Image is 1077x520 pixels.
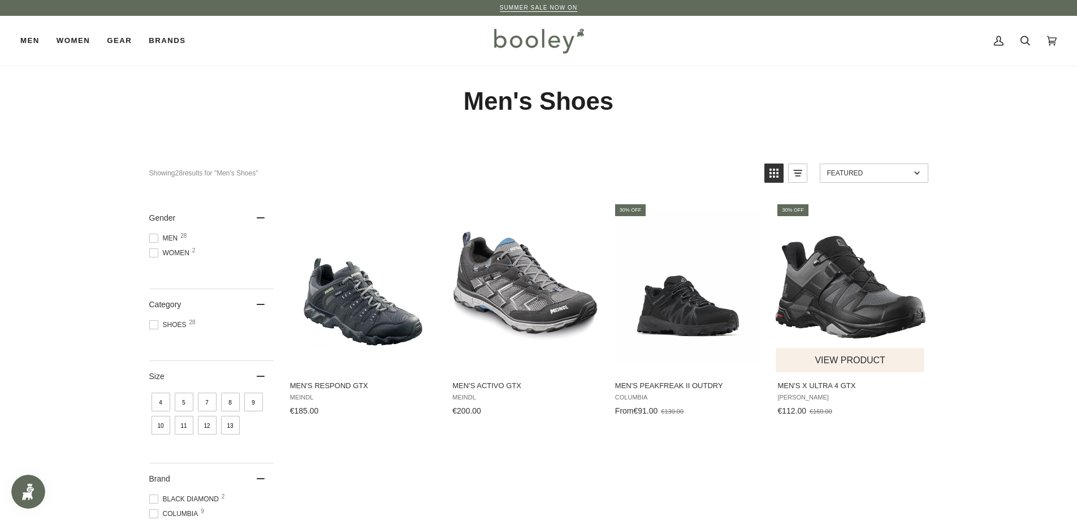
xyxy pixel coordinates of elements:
a: View grid mode [764,164,784,183]
span: €91.00 [634,406,658,415]
span: 2 [192,248,196,253]
span: 2 [222,494,225,500]
span: Size: 5 [175,393,193,411]
a: Men's X Ultra 4 GTX [776,203,925,420]
span: Gear [107,35,132,46]
span: Black Diamond [149,494,222,504]
span: Men's Peakfreak II OutDry [615,381,762,391]
a: Gear [98,16,140,66]
span: [PERSON_NAME] [777,394,924,401]
span: Columbia [149,509,202,519]
span: Columbia [615,394,762,401]
span: €185.00 [290,406,319,415]
span: Size: 12 [198,416,217,435]
span: Brands [149,35,185,46]
img: Columbia Men's Peakfreak II OutDry Black/Shark - Booley Galway [613,212,763,362]
span: Size: 8 [221,393,240,411]
button: View product [776,348,924,372]
span: €200.00 [452,406,481,415]
span: €130.00 [661,408,684,415]
span: Men's Respond GTX [290,381,436,391]
span: Gender [149,213,176,222]
iframe: Button to open loyalty program pop-up [11,475,45,509]
span: Meindl [290,394,436,401]
span: Size [149,372,165,381]
span: Men [149,233,181,243]
b: 28 [175,169,183,177]
img: Men's Respond GTX Anthracite / Lemon - Booley Galway [288,212,438,362]
span: From [615,406,634,415]
span: Women [57,35,90,46]
div: 30% off [615,204,646,216]
a: Women [48,16,98,66]
a: Men's Respond GTX [288,203,438,420]
div: 30% off [777,204,808,216]
div: Showing results for "Men's Shoes" [149,164,756,183]
img: Booley [489,24,588,57]
span: Size: 4 [152,393,170,411]
a: Brands [140,16,194,66]
span: Size: 10 [152,416,170,435]
span: 28 [189,320,196,325]
span: Category [149,300,181,309]
span: Brand [149,474,170,483]
span: Size: 13 [221,416,240,435]
a: Men's Activo GTX [451,203,600,420]
span: Size: 9 [244,393,263,411]
a: Sort options [820,164,928,183]
span: Men's Activo GTX [452,381,599,391]
a: Men [20,16,48,66]
span: €160.00 [810,408,832,415]
span: Men [20,35,40,46]
span: Meindl [452,394,599,401]
a: View list mode [788,164,807,183]
span: Featured [827,169,910,177]
span: Women [149,248,193,258]
span: 9 [201,509,204,514]
h1: Men's Shoes [149,86,928,117]
span: Size: 11 [175,416,193,435]
span: Shoes [149,320,190,330]
span: 28 [180,233,187,239]
span: €112.00 [777,406,806,415]
img: Salomon Men's X Ultra 4 GTX Magnet / Black / Monument - Booley Galway [776,212,925,362]
a: SUMMER SALE NOW ON [500,5,578,11]
span: Men's X Ultra 4 GTX [777,381,924,391]
img: Men's Activo GTX Anthrazit / Ozean - Booley Galway [451,212,600,362]
a: Men's Peakfreak II OutDry [613,203,763,420]
span: Size: 7 [198,393,217,411]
